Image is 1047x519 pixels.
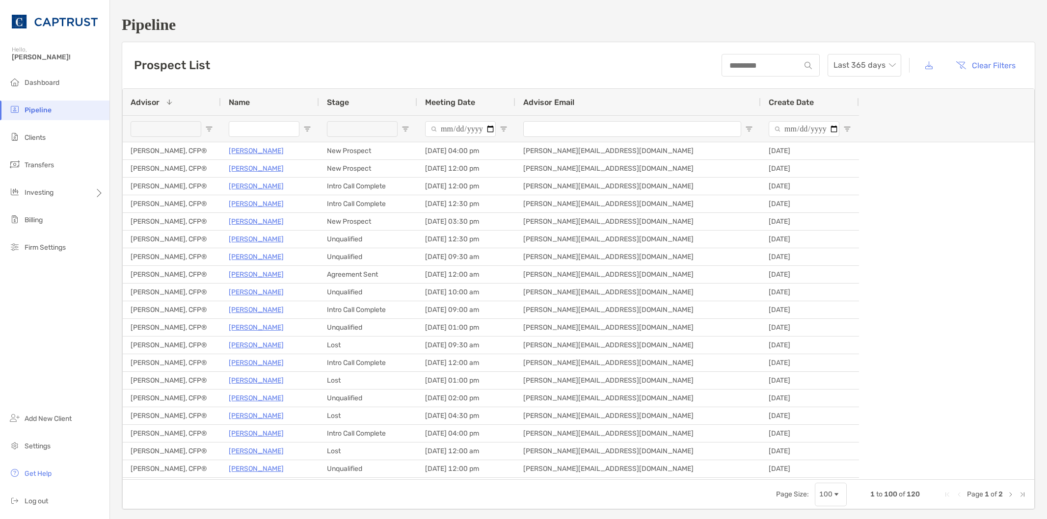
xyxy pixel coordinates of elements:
[327,98,349,107] span: Stage
[229,198,284,210] a: [PERSON_NAME]
[417,425,515,442] div: [DATE] 04:00 pm
[123,354,221,371] div: [PERSON_NAME], CFP®
[805,62,812,69] img: input icon
[229,251,284,263] a: [PERSON_NAME]
[833,54,895,76] span: Last 365 days
[515,389,761,407] div: [PERSON_NAME][EMAIL_ADDRESS][DOMAIN_NAME]
[745,125,753,133] button: Open Filter Menu
[229,268,284,281] a: [PERSON_NAME]
[955,491,963,498] div: Previous Page
[229,463,284,475] a: [PERSON_NAME]
[515,372,761,389] div: [PERSON_NAME][EMAIL_ADDRESS][DOMAIN_NAME]
[319,231,417,248] div: Unqualified
[417,301,515,318] div: [DATE] 09:00 am
[417,284,515,301] div: [DATE] 10:00 am
[229,410,284,422] p: [PERSON_NAME]
[229,392,284,404] p: [PERSON_NAME]
[9,213,21,225] img: billing icon
[123,195,221,212] div: [PERSON_NAME], CFP®
[515,337,761,354] div: [PERSON_NAME][EMAIL_ADDRESS][DOMAIN_NAME]
[417,178,515,195] div: [DATE] 12:00 pm
[776,490,809,498] div: Page Size:
[417,478,515,495] div: [DATE] 12:00 am
[123,231,221,248] div: [PERSON_NAME], CFP®
[515,301,761,318] div: [PERSON_NAME][EMAIL_ADDRESS][DOMAIN_NAME]
[319,425,417,442] div: Intro Call Complete
[769,98,814,107] span: Create Date
[319,266,417,283] div: Agreement Sent
[229,374,284,387] p: [PERSON_NAME]
[9,494,21,506] img: logout icon
[523,98,574,107] span: Advisor Email
[229,145,284,157] p: [PERSON_NAME]
[9,76,21,88] img: dashboard icon
[761,478,859,495] div: [DATE]
[761,301,859,318] div: [DATE]
[761,407,859,424] div: [DATE]
[985,490,989,498] span: 1
[229,357,284,369] a: [PERSON_NAME]
[25,216,43,224] span: Billing
[761,248,859,265] div: [DATE]
[303,125,311,133] button: Open Filter Menu
[229,233,284,245] a: [PERSON_NAME]
[515,231,761,248] div: [PERSON_NAME][EMAIL_ADDRESS][DOMAIN_NAME]
[9,158,21,170] img: transfers icon
[884,490,897,498] span: 100
[515,478,761,495] div: [PERSON_NAME][EMAIL_ADDRESS][DOMAIN_NAME]
[229,321,284,334] a: [PERSON_NAME]
[229,121,299,137] input: Name Filter Input
[319,142,417,159] div: New Prospect
[25,243,66,252] span: Firm Settings
[229,445,284,457] p: [PERSON_NAME]
[515,284,761,301] div: [PERSON_NAME][EMAIL_ADDRESS][DOMAIN_NAME]
[123,372,221,389] div: [PERSON_NAME], CFP®
[515,195,761,212] div: [PERSON_NAME][EMAIL_ADDRESS][DOMAIN_NAME]
[515,160,761,177] div: [PERSON_NAME][EMAIL_ADDRESS][DOMAIN_NAME]
[761,319,859,336] div: [DATE]
[25,497,48,505] span: Log out
[123,319,221,336] div: [PERSON_NAME], CFP®
[25,469,52,478] span: Get Help
[998,490,1003,498] span: 2
[319,337,417,354] div: Lost
[123,178,221,195] div: [PERSON_NAME], CFP®
[761,337,859,354] div: [DATE]
[229,304,284,316] a: [PERSON_NAME]
[761,195,859,212] div: [DATE]
[123,478,221,495] div: [PERSON_NAME], CFP®
[9,467,21,479] img: get-help icon
[319,284,417,301] div: Unqualified
[123,160,221,177] div: [PERSON_NAME], CFP®
[25,106,52,114] span: Pipeline
[9,412,21,424] img: add_new_client icon
[417,231,515,248] div: [DATE] 12:30 pm
[1019,491,1026,498] div: Last Page
[229,162,284,175] a: [PERSON_NAME]
[417,266,515,283] div: [DATE] 12:00 am
[402,125,409,133] button: Open Filter Menu
[9,186,21,198] img: investing icon
[123,213,221,230] div: [PERSON_NAME], CFP®
[761,160,859,177] div: [DATE]
[761,178,859,195] div: [DATE]
[417,142,515,159] div: [DATE] 04:00 pm
[843,125,851,133] button: Open Filter Menu
[123,460,221,477] div: [PERSON_NAME], CFP®
[229,427,284,440] p: [PERSON_NAME]
[761,231,859,248] div: [DATE]
[761,142,859,159] div: [DATE]
[417,319,515,336] div: [DATE] 01:00 pm
[417,213,515,230] div: [DATE] 03:30 pm
[123,407,221,424] div: [PERSON_NAME], CFP®
[229,215,284,228] a: [PERSON_NAME]
[417,442,515,460] div: [DATE] 12:00 am
[122,16,1035,34] h1: Pipeline
[425,121,496,137] input: Meeting Date Filter Input
[229,339,284,351] a: [PERSON_NAME]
